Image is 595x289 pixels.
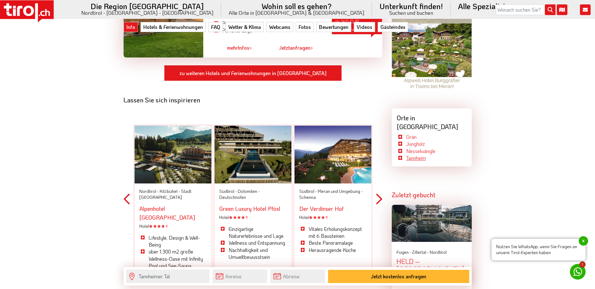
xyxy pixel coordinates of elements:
span: Stadt [GEOGRAPHIC_DATA] [139,188,191,200]
div: Lassen Sie sich inspirieren [124,96,382,103]
small: Nordtirol - [GEOGRAPHIC_DATA] - [GEOGRAPHIC_DATA] [81,10,214,15]
strong: Zuletzt gebucht [392,191,435,199]
a: Fotos [296,22,314,32]
a: Der Verdinser Hof [299,205,344,212]
li: über 1.300 m2 große Wellness-Oase mit Infinity Pool und See-Sauna [139,248,207,269]
input: Wo soll's hingehen? [126,270,210,283]
i: Karte öffnen [557,4,567,15]
small: Suchen und buchen [380,10,443,15]
span: Fügen - [396,249,411,255]
a: mehrInfos> [227,41,252,55]
div: Hotel [139,223,207,229]
a: 1 Nutzen Sie WhatsApp, wenn Sie Fragen an unsere Tirol-Experten habenx [570,264,586,280]
span: Südtirol - [219,188,237,194]
span: Meran und Umgebung - [318,188,363,194]
span: Dolomiten - [238,188,260,194]
input: Wonach suchen Sie? [496,4,555,15]
a: Bewertungen [316,22,351,32]
i: Kontakt [580,4,591,15]
a: Jungholz [406,140,425,147]
span: Südtirol - [299,188,317,194]
a: zu weiteren Hotels und Ferienwohnungen in [GEOGRAPHIC_DATA] [164,65,342,81]
sup: S [326,215,327,219]
div: Orte in [GEOGRAPHIC_DATA] [392,108,472,134]
li: Beste Panoramalage [299,239,367,246]
span: 1 [579,261,586,268]
li: Herausragende Küche [299,247,367,254]
span: Deutschnofen [219,194,246,200]
a: Info [124,22,138,32]
input: Abreise [270,270,325,283]
a: FAQ [208,22,223,32]
a: Webcams [266,22,293,32]
span: > [311,44,313,51]
a: Nesselwängle [406,148,435,154]
span: x [579,236,588,246]
button: Jetzt kostenlos anfragen [328,270,469,283]
sup: S [166,224,167,228]
span: mehr [227,44,238,51]
li: Wellness und Entspannung [219,239,287,246]
span: Nordtirol - [139,188,159,194]
span: Jetzt [279,44,290,51]
li: Vitales Erholungskonzept mit 6 Bausteinen [299,226,367,240]
a: Hotels & Ferienwohnungen [141,22,206,32]
span: Zillertal - [412,249,429,255]
span: Kitzbühel - [160,188,180,194]
span: Nordtirol [430,249,447,255]
a: Alpenhotel [GEOGRAPHIC_DATA] [139,205,195,221]
div: Hotel [219,214,287,221]
a: Jetztanfragen> [279,41,313,55]
div: Hotel [299,214,367,221]
sup: S [246,215,247,219]
li: Nachhaltigkeit und Umweltbewusstsein [219,247,287,261]
a: Green Luxury Hotel Pfösl [219,205,280,212]
div: HELD – [GEOGRAPHIC_DATA] [396,258,467,273]
a: Videos [354,22,375,32]
span: Schenna [299,194,316,200]
span: > [249,44,252,51]
small: Alle Orte in [GEOGRAPHIC_DATA] & [GEOGRAPHIC_DATA] [229,10,364,15]
a: Grän [406,134,417,140]
li: Lifestyle, Design & Well-Being [139,234,207,248]
a: Tannheim [406,155,426,161]
li: Einzigartige Naturerlebnisse und Lage [219,226,287,240]
a: Fügen - Zillertal - Nordtirol HELD – [GEOGRAPHIC_DATA] Hotel S [396,249,467,282]
img: burggraefler.jpg [392,9,472,90]
a: Wetter & Klima [226,22,264,32]
a: Gästeindex [378,22,408,32]
input: Anreise [213,270,267,283]
span: Nutzen Sie WhatsApp, wenn Sie Fragen an unsere Tirol-Experten haben [491,239,586,260]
